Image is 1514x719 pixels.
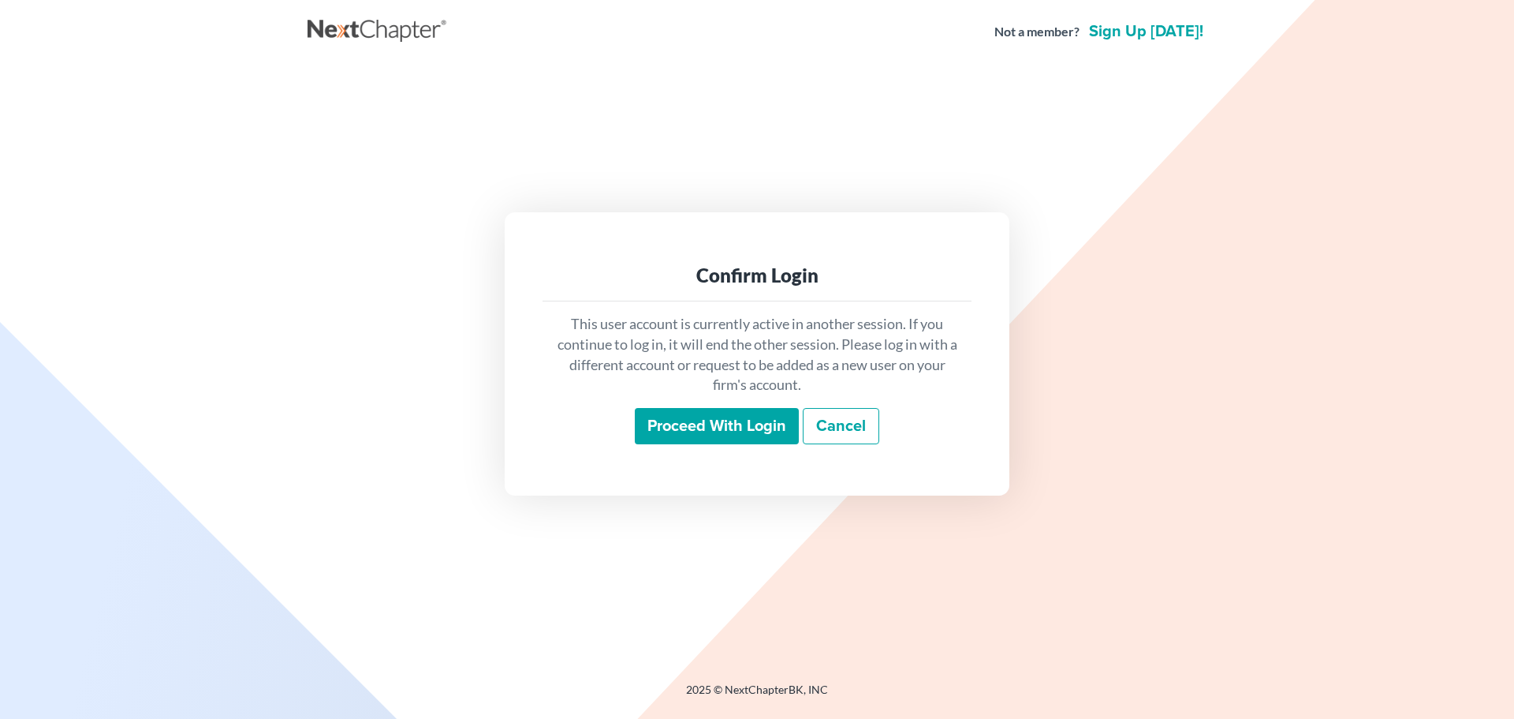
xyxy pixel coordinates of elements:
[555,314,959,395] p: This user account is currently active in another session. If you continue to log in, it will end ...
[635,408,799,444] input: Proceed with login
[308,682,1206,710] div: 2025 © NextChapterBK, INC
[994,23,1080,41] strong: Not a member?
[555,263,959,288] div: Confirm Login
[803,408,879,444] a: Cancel
[1086,24,1206,39] a: Sign up [DATE]!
